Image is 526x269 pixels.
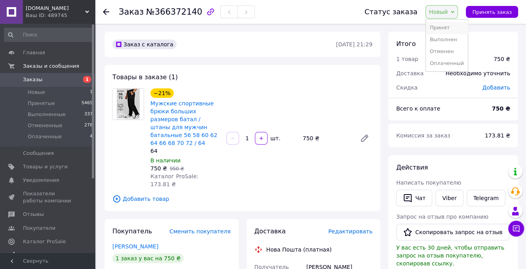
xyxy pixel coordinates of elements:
[441,65,515,82] div: Необходимо уточнить
[28,122,62,129] span: Отмененные
[23,211,44,218] span: Отзывы
[396,132,450,139] span: Комиссия за заказ
[268,134,281,142] div: шт.
[466,6,518,18] button: Принять заказ
[150,88,174,98] div: −21%
[90,133,93,140] span: 4
[84,122,93,129] span: 278
[23,163,68,170] span: Товары и услуги
[82,100,93,107] span: 5469
[336,41,372,48] time: [DATE] 21:29
[150,165,167,172] span: 750 ₴
[426,46,468,57] li: Отменен
[117,89,140,120] img: Мужские спортивные брюки больших размеров батал / штаны для мужчин батальные 56 58 60 62 64 66 68...
[472,9,512,15] span: Принять заказ
[357,130,372,146] a: Редактировать
[482,84,510,91] span: Добавить
[28,133,62,140] span: Оплаченные
[112,73,178,81] span: Товары в заказе (1)
[23,190,73,204] span: Показатели работы компании
[23,49,45,56] span: Главная
[365,8,418,16] div: Статус заказа
[23,252,52,259] span: Аналитика
[23,63,79,70] span: Заказы и сообщения
[426,57,468,69] li: Оплаченный
[103,8,109,16] div: Вернуться назад
[396,214,488,220] span: Запрос на отзыв про компанию
[112,40,177,49] div: Заказ с каталога
[169,228,230,235] span: Сменить покупателя
[328,228,372,235] span: Редактировать
[492,105,510,112] b: 750 ₴
[429,9,448,15] span: Новый
[300,133,353,144] div: 750 ₴
[494,55,510,63] div: 750 ₴
[112,195,372,203] span: Добавить товар
[396,224,509,240] button: Скопировать запрос на отзыв
[150,173,198,187] span: Каталог ProSale: 173.81 ₴
[150,100,217,146] a: Мужские спортивные брюки больших размеров батал / штаны для мужчин батальные 56 58 60 62 64 66 68...
[26,5,85,12] span: TEENS.UA
[112,243,158,250] a: [PERSON_NAME]
[426,34,468,46] li: Выполнен
[485,132,510,139] span: 173.81 ₴
[23,225,55,232] span: Покупатели
[150,147,220,155] div: 64
[150,157,180,164] span: В наличии
[23,150,54,157] span: Сообщения
[28,89,45,96] span: Новые
[435,190,463,206] a: Viber
[112,254,184,263] div: 1 заказ у вас на 750 ₴
[396,190,432,206] button: Чат
[264,246,334,254] div: Нова Пошта (платная)
[119,7,144,17] span: Заказ
[426,22,468,34] li: Принят
[396,40,416,48] span: Итого
[90,89,93,96] span: 1
[26,12,95,19] div: Ваш ID: 489745
[112,227,152,235] span: Покупатель
[467,190,505,206] a: Telegram
[23,76,42,83] span: Заказы
[23,177,59,184] span: Уведомления
[23,238,66,245] span: Каталог ProSale
[170,166,184,172] span: 950 ₴
[28,111,66,118] span: Выполненные
[84,111,93,118] span: 337
[508,221,524,237] button: Чат с покупателем
[254,227,286,235] span: Доставка
[146,7,202,17] span: №366372140
[396,164,428,171] span: Действия
[4,28,93,42] input: Поиск
[83,76,91,83] span: 1
[396,84,418,91] span: Скидка
[396,56,418,62] span: 1 товар
[28,100,55,107] span: Принятые
[396,244,504,267] span: У вас есть 30 дней, чтобы отправить запрос на отзыв покупателю, скопировав ссылку.
[396,70,423,76] span: Доставка
[396,105,440,112] span: Всего к оплате
[396,179,461,186] span: Написать покупателю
